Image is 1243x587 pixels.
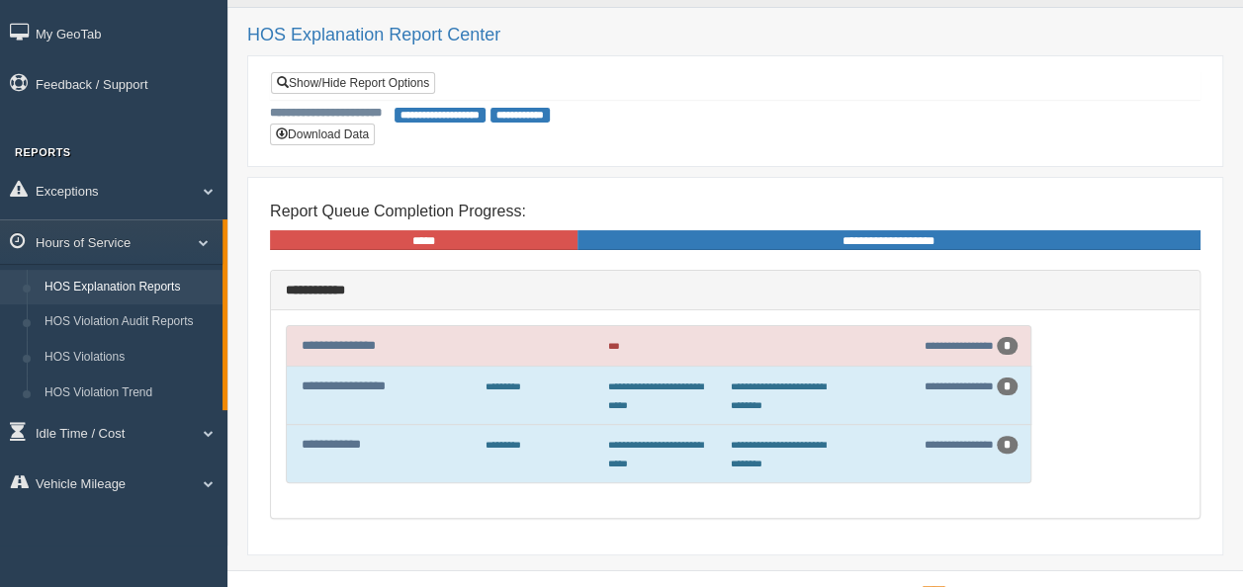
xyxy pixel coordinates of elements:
a: HOS Explanation Reports [36,270,222,305]
a: HOS Violation Trend [36,376,222,411]
h4: Report Queue Completion Progress: [270,203,1200,220]
h2: HOS Explanation Report Center [247,26,1223,45]
a: HOS Violations [36,340,222,376]
button: Download Data [270,124,375,145]
a: Show/Hide Report Options [271,72,435,94]
a: HOS Violation Audit Reports [36,304,222,340]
